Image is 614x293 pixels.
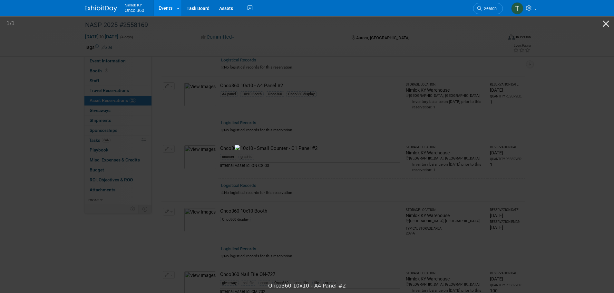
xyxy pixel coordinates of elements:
span: Nimlok KY [125,1,144,8]
img: Tim Bugaile [511,2,523,14]
span: 1 [6,20,10,26]
img: ExhibitDay [85,5,117,12]
span: Search [482,6,497,11]
button: Close gallery [598,16,614,31]
span: 1 [12,20,15,26]
span: Onco 360 [125,8,144,13]
img: Onco360 10x10 - A4 Panel #2 [235,145,380,150]
a: Search [473,3,503,14]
